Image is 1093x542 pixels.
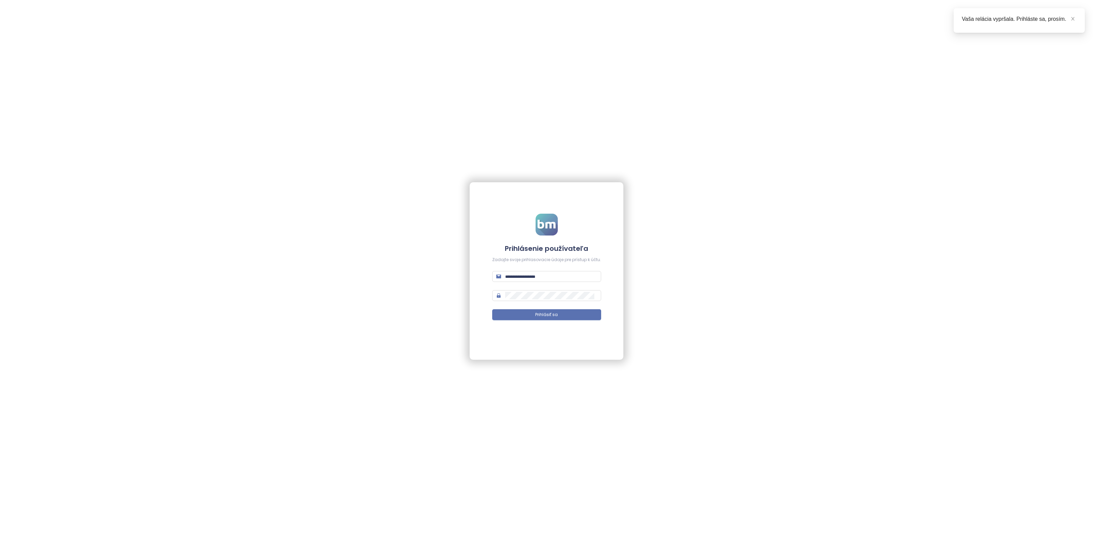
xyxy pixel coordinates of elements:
[492,309,601,320] button: Prihlásiť sa
[492,244,601,253] h4: Prihlásenie používateľa
[962,15,1077,23] div: Vaša relácia vypršala. Prihláste sa, prosím.
[536,214,558,236] img: logo
[492,257,601,263] div: Zadajte svoje prihlasovacie údaje pre prístup k účtu.
[496,274,501,279] span: mail
[1070,16,1075,21] span: close
[535,312,558,318] span: Prihlásiť sa
[496,293,501,298] span: lock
